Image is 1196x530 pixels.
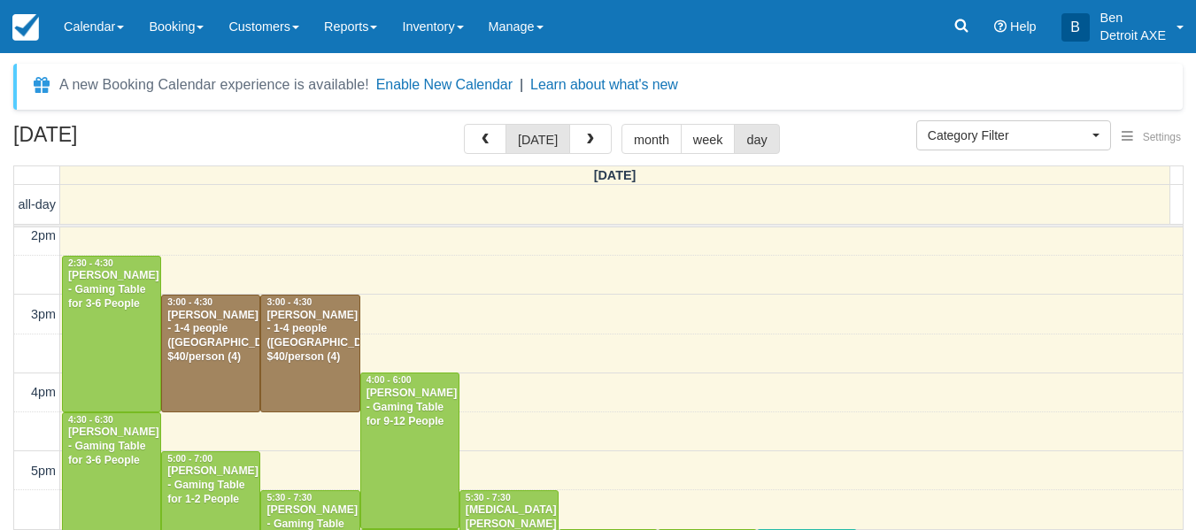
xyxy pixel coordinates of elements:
[31,307,56,321] span: 3pm
[68,258,113,268] span: 2:30 - 4:30
[67,269,156,311] div: [PERSON_NAME] - Gaming Table for 3-6 People
[266,493,312,503] span: 5:30 - 7:30
[367,375,412,385] span: 4:00 - 6:00
[266,297,312,307] span: 3:00 - 4:30
[59,74,369,96] div: A new Booking Calendar experience is available!
[916,120,1111,150] button: Category Filter
[994,20,1007,33] i: Help
[166,309,255,365] div: [PERSON_NAME] - 1-4 people ([GEOGRAPHIC_DATA]) $40/person (4)
[1010,19,1037,34] span: Help
[1111,125,1192,150] button: Settings
[19,197,56,211] span: all-day
[31,464,56,478] span: 5pm
[376,76,513,94] button: Enable New Calendar
[167,297,212,307] span: 3:00 - 4:30
[31,385,56,399] span: 4pm
[161,295,260,412] a: 3:00 - 4:30[PERSON_NAME] - 1-4 people ([GEOGRAPHIC_DATA]) $40/person (4)
[62,256,161,412] a: 2:30 - 4:30[PERSON_NAME] - Gaming Table for 3-6 People
[166,465,255,507] div: [PERSON_NAME] - Gaming Table for 1-2 People
[1100,9,1166,27] p: Ben
[1061,13,1090,42] div: B
[366,387,454,429] div: [PERSON_NAME] - Gaming Table for 9-12 People
[12,14,39,41] img: checkfront-main-nav-mini-logo.png
[505,124,570,154] button: [DATE]
[594,168,637,182] span: [DATE]
[520,77,523,92] span: |
[31,228,56,242] span: 2pm
[621,124,682,154] button: month
[681,124,736,154] button: week
[67,426,156,468] div: [PERSON_NAME] - Gaming Table for 3-6 People
[466,493,511,503] span: 5:30 - 7:30
[13,124,237,157] h2: [DATE]
[734,124,779,154] button: day
[530,77,678,92] a: Learn about what's new
[167,454,212,464] span: 5:00 - 7:00
[260,295,359,412] a: 3:00 - 4:30[PERSON_NAME] - 1-4 people ([GEOGRAPHIC_DATA]) $40/person (4)
[360,373,459,529] a: 4:00 - 6:00[PERSON_NAME] - Gaming Table for 9-12 People
[1100,27,1166,44] p: Detroit AXE
[266,309,354,365] div: [PERSON_NAME] - 1-4 people ([GEOGRAPHIC_DATA]) $40/person (4)
[928,127,1088,144] span: Category Filter
[1143,131,1181,143] span: Settings
[68,415,113,425] span: 4:30 - 6:30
